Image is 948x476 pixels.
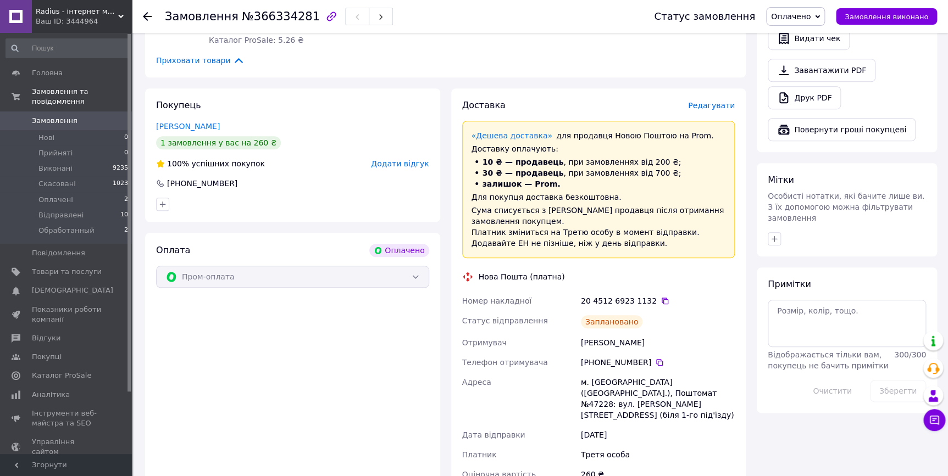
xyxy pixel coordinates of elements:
input: Пошук [5,38,129,58]
span: Скасовані [38,179,76,189]
span: Замовлення [32,116,77,126]
span: Обработанный [38,226,95,236]
div: Нова Пошта (платна) [476,271,568,282]
a: «Дешева доставка» [472,131,552,140]
span: Отримувач [462,338,507,347]
span: №366334281 [242,10,320,23]
div: Заплановано [581,315,643,328]
div: Доставку оплачують: [472,143,726,154]
span: Повідомлення [32,248,85,258]
span: Замовлення та повідомлення [32,87,132,107]
span: Покупець [156,100,201,110]
span: Дата відправки [462,430,525,439]
span: Оплата [156,245,190,255]
span: Адреса [462,378,491,387]
span: Показники роботи компанії [32,305,102,324]
span: залишок — Prom. [483,180,561,188]
span: Приховати товари [156,54,245,66]
span: Виконані [38,164,73,173]
span: 2 [124,195,128,205]
span: Каталог ProSale: 5.26 ₴ [209,36,303,44]
span: Radius - інтернет магазин. [36,7,118,16]
span: [DEMOGRAPHIC_DATA] [32,285,113,295]
div: Оплачено [369,244,429,257]
span: Товари та послуги [32,267,102,277]
div: Ваш ID: 3444964 [36,16,132,26]
span: Номер накладної [462,296,532,305]
span: 10 [120,210,128,220]
div: 20 4512 6923 1132 [581,295,735,306]
span: 30 ₴ — продавець [483,169,564,177]
div: успішних покупок [156,158,265,169]
div: [PERSON_NAME] [579,333,737,352]
span: Нові [38,133,54,143]
span: Покупці [32,352,62,362]
span: 1023 [113,179,128,189]
span: Замовлення виконано [845,13,928,21]
div: м. [GEOGRAPHIC_DATA] ([GEOGRAPHIC_DATA].), Поштомат №47228: вул. [PERSON_NAME][STREET_ADDRESS] (б... [579,372,737,425]
span: Відправлені [38,210,84,220]
span: Каталог ProSale [32,371,91,380]
div: Сума списується з [PERSON_NAME] продавця після отримання замовлення покупцем. Платник зміниться н... [472,205,726,249]
span: Прийняті [38,148,73,158]
span: Відображається тільки вам, покупець не бачить примітки [768,350,888,370]
span: 100% [167,159,189,168]
div: Третя особа [579,445,737,464]
span: 0 [124,133,128,143]
span: Оплачені [38,195,73,205]
div: Статус замовлення [654,11,755,22]
div: [PHONE_NUMBER] [166,178,239,189]
span: Телефон отримувача [462,358,548,367]
div: 1 замовлення у вас на 260 ₴ [156,136,281,149]
button: Чат з покупцем [923,409,945,431]
li: , при замовленнях від 700 ₴; [472,167,726,178]
span: Управління сайтом [32,437,102,457]
span: Додати відгук [371,159,429,168]
span: Особисті нотатки, які бачите лише ви. З їх допомогою можна фільтрувати замовлення [768,192,924,222]
span: 9235 [113,164,128,173]
span: Платник [462,450,497,459]
span: Головна [32,68,63,78]
span: Аналітика [32,390,70,400]
span: Оплачено [771,12,811,21]
div: [DATE] [579,425,737,445]
button: Повернути гроші покупцеві [768,118,916,141]
a: [PERSON_NAME] [156,122,220,131]
span: 0 [124,148,128,158]
span: 10 ₴ — продавець [483,158,564,166]
div: [PHONE_NUMBER] [581,357,735,368]
li: , при замовленнях від 200 ₴; [472,156,726,167]
span: 300 / 300 [894,350,926,359]
span: Мітки [768,175,794,185]
span: Замовлення [165,10,239,23]
button: Замовлення виконано [836,8,937,25]
span: Відгуки [32,333,60,343]
span: Редагувати [688,101,735,110]
div: Для покупця доставка безкоштовна. [472,192,726,203]
span: 2 [124,226,128,236]
button: Видати чек [768,27,850,50]
span: Статус відправлення [462,316,548,325]
a: Друк PDF [768,86,841,109]
a: Завантажити PDF [768,59,875,82]
span: Інструменти веб-майстра та SEO [32,408,102,428]
div: для продавця Новою Поштою на Prom. [472,130,726,141]
span: Доставка [462,100,506,110]
span: Примітки [768,279,811,289]
div: Повернутися назад [143,11,152,22]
